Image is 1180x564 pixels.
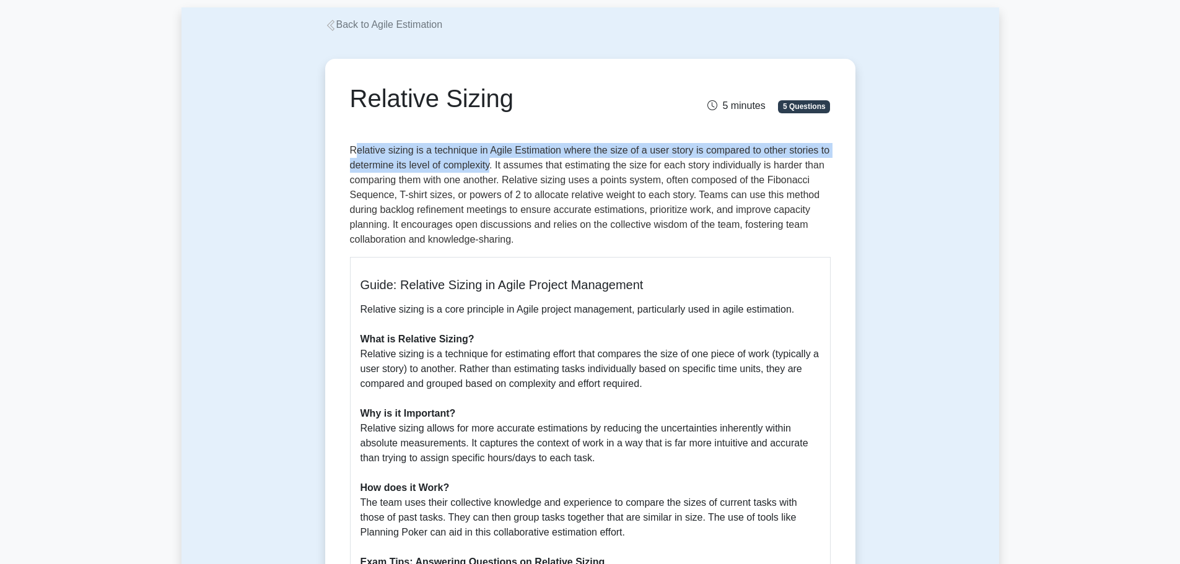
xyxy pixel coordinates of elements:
[361,334,474,344] b: What is Relative Sizing?
[325,19,443,30] a: Back to Agile Estimation
[361,482,450,493] b: How does it Work?
[707,100,765,111] span: 5 minutes
[361,408,456,419] b: Why is it Important?
[350,84,665,113] h1: Relative Sizing
[350,143,831,247] p: Relative sizing is a technique in Agile Estimation where the size of a user story is compared to ...
[361,277,820,292] h5: Guide: Relative Sizing in Agile Project Management
[778,100,830,113] span: 5 Questions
